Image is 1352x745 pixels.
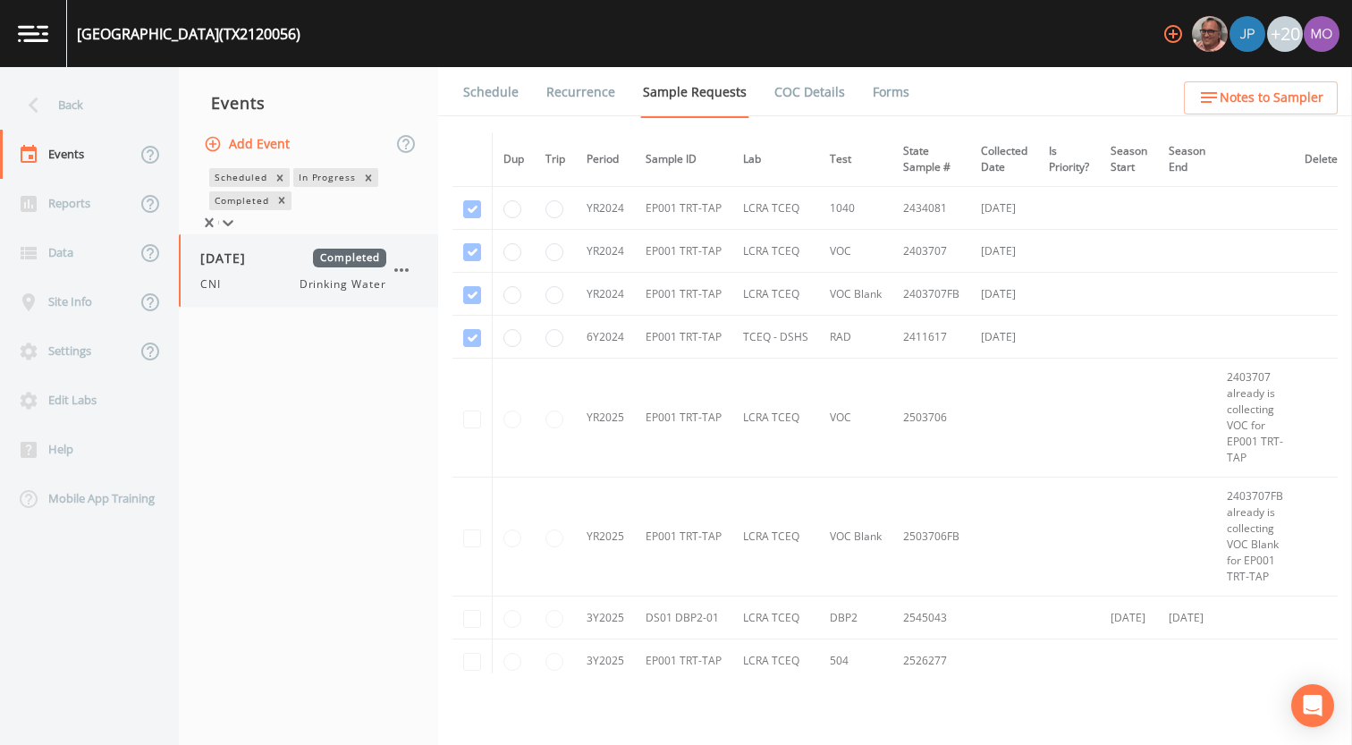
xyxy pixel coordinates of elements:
th: Season Start [1100,132,1158,187]
td: 3Y2025 [576,639,635,682]
th: Test [819,132,892,187]
td: 1040 [819,187,892,230]
td: [DATE] [970,273,1038,316]
td: EP001 TRT-TAP [635,187,732,230]
a: Forms [870,67,912,117]
td: 3Y2025 [576,597,635,639]
td: EP001 TRT-TAP [635,230,732,273]
td: LCRA TCEQ [732,187,819,230]
td: YR2024 [576,230,635,273]
span: [DATE] [200,249,258,267]
span: Drinking Water [300,276,386,292]
th: Sample ID [635,132,732,187]
td: YR2024 [576,187,635,230]
td: 2403707FB [892,273,970,316]
td: 6Y2024 [576,316,635,359]
td: LCRA TCEQ [732,230,819,273]
td: 504 [819,639,892,682]
td: 2526277 [892,639,970,682]
td: YR2024 [576,273,635,316]
td: DS01 DBP2-01 [635,597,732,639]
a: COC Details [772,67,848,117]
td: 2411617 [892,316,970,359]
div: +20 [1267,16,1303,52]
td: VOC Blank [819,478,892,597]
td: YR2025 [576,359,635,478]
img: logo [18,25,48,42]
td: 2503706 [892,359,970,478]
td: [DATE] [1100,597,1158,639]
td: [DATE] [1158,597,1216,639]
a: Recurrence [544,67,618,117]
span: CNI [200,276,232,292]
img: 4e251478aba98ce068fb7eae8f78b90c [1304,16,1339,52]
div: Remove Scheduled [270,168,290,187]
a: [DATE]CompletedCNIDrinking Water [179,234,438,308]
td: 2434081 [892,187,970,230]
div: Joshua gere Paul [1229,16,1266,52]
th: Is Priority? [1038,132,1100,187]
td: EP001 TRT-TAP [635,478,732,597]
span: Notes to Sampler [1220,87,1323,109]
td: EP001 TRT-TAP [635,273,732,316]
a: Schedule [461,67,521,117]
img: 41241ef155101aa6d92a04480b0d0000 [1229,16,1265,52]
td: EP001 TRT-TAP [635,639,732,682]
td: EP001 TRT-TAP [635,359,732,478]
td: VOC Blank [819,273,892,316]
td: YR2025 [576,478,635,597]
button: Notes to Sampler [1184,81,1338,114]
div: Open Intercom Messenger [1291,684,1334,727]
div: Completed [209,191,272,210]
td: DBP2 [819,597,892,639]
th: State Sample # [892,132,970,187]
td: 2403707 already is collecting VOC for EP001 TRT-TAP [1216,359,1294,478]
th: Trip [535,132,576,187]
td: EP001 TRT-TAP [635,316,732,359]
td: [DATE] [970,187,1038,230]
img: e2d790fa78825a4bb76dcb6ab311d44c [1192,16,1228,52]
div: In Progress [293,168,359,187]
button: Add Event [200,128,297,161]
td: LCRA TCEQ [732,273,819,316]
div: Remove Completed [272,191,292,210]
div: Events [179,80,438,125]
td: 2403707FB already is collecting VOC Blank for EP001 TRT-TAP [1216,478,1294,597]
th: Season End [1158,132,1216,187]
td: 2403707 [892,230,970,273]
td: 2545043 [892,597,970,639]
div: [GEOGRAPHIC_DATA] (TX2120056) [77,23,300,45]
div: Remove In Progress [359,168,378,187]
td: [DATE] [970,316,1038,359]
div: Scheduled [209,168,270,187]
td: VOC [819,359,892,478]
div: Mike Franklin [1191,16,1229,52]
th: Lab [732,132,819,187]
td: RAD [819,316,892,359]
span: Completed [313,249,386,267]
td: LCRA TCEQ [732,478,819,597]
th: Period [576,132,635,187]
td: TCEQ - DSHS [732,316,819,359]
td: [DATE] [970,230,1038,273]
td: LCRA TCEQ [732,359,819,478]
th: Collected Date [970,132,1038,187]
td: VOC [819,230,892,273]
a: Sample Requests [640,67,749,118]
td: LCRA TCEQ [732,639,819,682]
td: LCRA TCEQ [732,597,819,639]
td: 2503706FB [892,478,970,597]
th: Dup [493,132,536,187]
